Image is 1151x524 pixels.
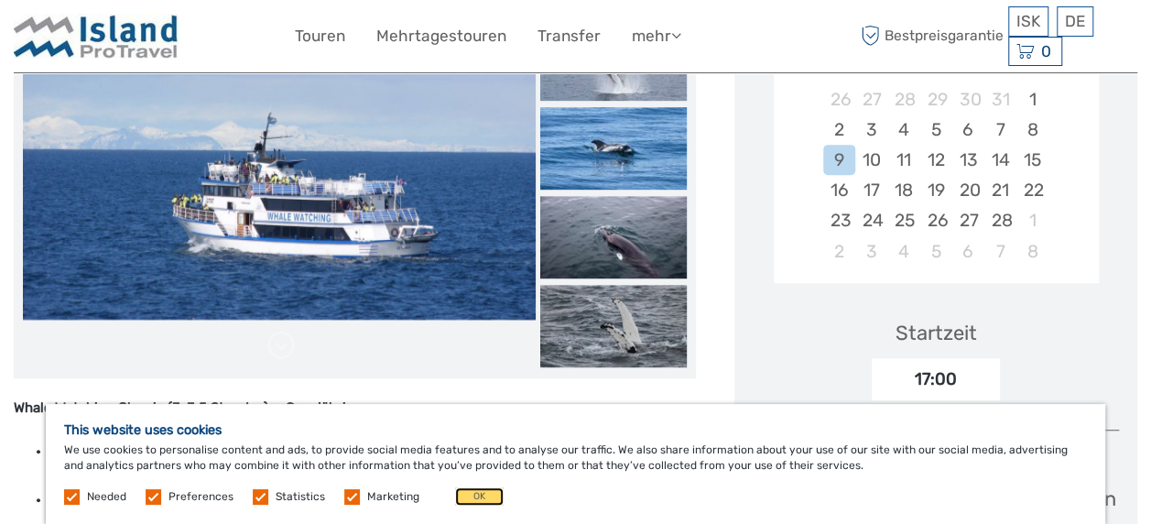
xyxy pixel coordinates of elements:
[919,175,951,205] div: Choose Donnerstag, 19. Februar 2026
[887,145,919,175] div: Choose Mittwoch, 11. Februar 2026
[855,236,887,267] div: Choose Dienstag, 3. März 2026
[984,145,1016,175] div: Choose Samstag, 14. Februar 2026
[952,236,984,267] div: Choose Freitag, 6. März 2026
[919,236,951,267] div: Choose Donnerstag, 5. März 2026
[1016,175,1048,205] div: Choose Sonntag, 22. Februar 2026
[855,84,887,115] div: Choose Dienstag, 27. Januar 2026
[64,422,1087,438] h5: This website uses cookies
[779,84,1092,267] div: month 2026-02
[168,489,233,505] label: Preferences
[537,23,601,49] a: Transfer
[887,236,919,267] div: Choose Mittwoch, 4. März 2026
[952,205,984,235] div: Choose Freitag, 27. Februar 2026
[540,107,687,190] img: 82281b81652e414592d277d9b75227da_slider_thumbnail.jpg
[919,84,951,115] div: Choose Donnerstag, 29. Januar 2026
[276,489,325,505] label: Statistics
[540,196,687,278] img: 24eec741537d4ed48c68dc1405d2221a_slider_thumbnail.jpg
[855,175,887,205] div: Choose Dienstag, 17. Februar 2026
[367,489,419,505] label: Marketing
[823,205,855,235] div: Choose Montag, 23. Februar 2026
[46,404,1105,524] div: We use cookies to personalise content and ads, to provide social media features and to analyse ou...
[856,21,1004,51] span: Bestpreisgarantie
[896,319,977,347] div: Startzeit
[823,84,855,115] div: Choose Montag, 26. Januar 2026
[984,115,1016,145] div: Choose Samstag, 7. Februar 2026
[952,175,984,205] div: Choose Freitag, 20. Februar 2026
[823,236,855,267] div: Choose Montag, 2. März 2026
[823,145,855,175] div: Choose Montag, 9. Februar 2026
[984,236,1016,267] div: Choose Samstag, 7. März 2026
[887,84,919,115] div: Choose Mittwoch, 28. Januar 2026
[919,145,951,175] div: Choose Donnerstag, 12. Februar 2026
[872,358,1000,400] div: 17:00
[823,175,855,205] div: Choose Montag, 16. Februar 2026
[1016,12,1040,30] span: ISK
[14,399,354,416] strong: Whale Watching Classic (3-3,5 Stunden) — Ganzjährig
[1038,42,1054,60] span: 0
[295,23,345,49] a: Touren
[1016,145,1048,175] div: Choose Sonntag, 15. Februar 2026
[1016,205,1048,235] div: Choose Sonntag, 1. März 2026
[952,84,984,115] div: Choose Freitag, 30. Januar 2026
[823,115,855,145] div: Choose Montag, 2. Februar 2026
[919,205,951,235] div: Choose Donnerstag, 26. Februar 2026
[887,175,919,205] div: Choose Mittwoch, 18. Februar 2026
[919,115,951,145] div: Choose Donnerstag, 5. Februar 2026
[1057,6,1093,37] div: DE
[1016,84,1048,115] div: Choose Sonntag, 1. Februar 2026
[455,487,504,506] button: OK
[984,84,1016,115] div: Choose Samstag, 31. Januar 2026
[376,23,506,49] a: Mehrtagestouren
[632,23,681,49] a: mehr
[887,205,919,235] div: Choose Mittwoch, 25. Februar 2026
[855,205,887,235] div: Choose Dienstag, 24. Februar 2026
[14,14,179,59] img: Iceland ProTravel
[1016,115,1048,145] div: Choose Sonntag, 8. Februar 2026
[984,205,1016,235] div: Choose Samstag, 28. Februar 2026
[540,285,687,367] img: 3904908a7ffc4db9a47a7a83c76b14dd_slider_thumbnail.jpg
[1016,236,1048,267] div: Choose Sonntag, 8. März 2026
[855,145,887,175] div: Choose Dienstag, 10. Februar 2026
[952,145,984,175] div: Choose Freitag, 13. Februar 2026
[984,175,1016,205] div: Choose Samstag, 21. Februar 2026
[855,115,887,145] div: Choose Dienstag, 3. Februar 2026
[87,489,126,505] label: Needed
[952,115,984,145] div: Choose Freitag, 6. Februar 2026
[887,115,919,145] div: Choose Mittwoch, 4. Februar 2026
